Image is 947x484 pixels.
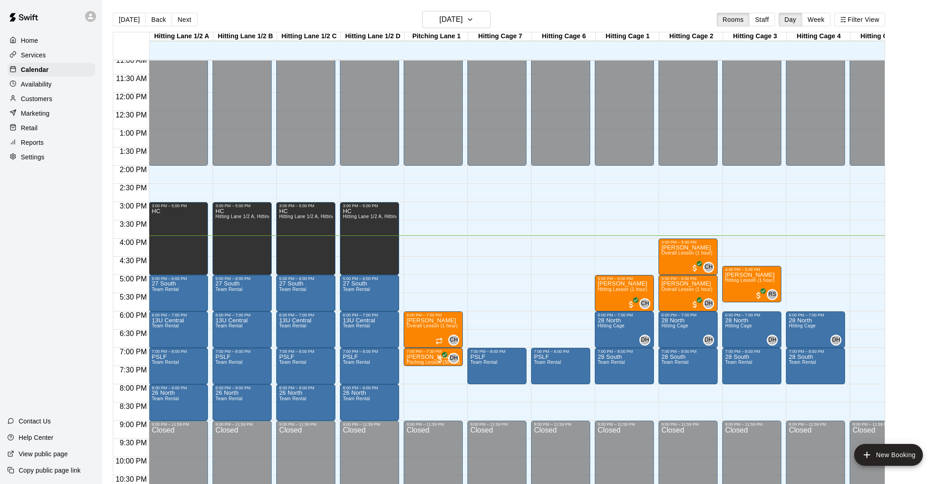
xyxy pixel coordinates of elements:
div: 7:00 PM – 8:00 PM: PSLF [213,348,272,384]
span: Team Rental [215,396,243,401]
div: Hitting Lane 1/2 C [277,32,341,41]
div: Conner Hall [448,335,459,346]
span: All customers have paid [690,300,699,309]
div: 9:00 PM – 11:59 PM [661,422,715,427]
span: Team Rental [343,323,370,328]
div: 9:00 PM – 11:59 PM [789,422,842,427]
div: 6:00 PM – 7:00 PM: 28 North [595,311,654,348]
span: 1:30 PM [117,148,149,155]
div: 5:00 PM – 6:00 PM: Erik Moday [595,275,654,311]
div: 6:00 PM – 7:00 PM [215,313,269,317]
span: 4:00 PM [117,239,149,246]
button: Day [779,13,802,26]
span: DH [704,336,713,345]
a: Reports [7,136,95,149]
span: 10:30 PM [113,475,149,483]
div: 7:00 PM – 8:00 PM [661,349,715,354]
button: Back [145,13,172,26]
span: Team Rental [279,323,306,328]
div: 9:00 PM – 11:59 PM [406,422,460,427]
span: Team Rental [789,360,816,365]
div: 9:00 PM – 11:59 PM [598,422,651,427]
span: DH [768,336,776,345]
div: 4:00 PM – 5:00 PM [661,240,715,245]
button: add [854,444,923,466]
div: 7:00 PM – 7:30 PM [406,349,460,354]
span: Team Rental [279,360,306,365]
span: 6:00 PM [117,311,149,319]
div: Daniel Hupart [703,335,714,346]
span: Hitting Lane 1/2 A, Hitting Lane 1/2 B, Hitting Lane 1/2 C, [GEOGRAPHIC_DATA] 1/2 D [343,214,531,219]
div: 5:00 PM – 6:00 PM: 27 South [340,275,399,311]
p: Calendar [21,65,49,74]
a: Services [7,48,95,62]
div: 5:00 PM – 6:00 PM [598,276,651,281]
div: Customers [7,92,95,106]
span: DH [641,336,649,345]
span: Hitting Cage [661,323,688,328]
span: Hitting Lesson (1 hour) [725,278,775,283]
p: View public page [19,449,68,459]
span: All customers have paid [690,264,699,273]
span: 10:00 PM [113,457,149,465]
span: Daniel Hupart [770,335,778,346]
div: Daniel Hupart [767,335,778,346]
a: Marketing [7,107,95,120]
a: Availability [7,77,95,91]
span: 3:30 PM [117,220,149,228]
span: Team Rental [152,360,179,365]
p: Services [21,51,46,60]
div: Hitting Lane 1/2 A [150,32,213,41]
div: Hitting Cage 2 [659,32,723,41]
div: 6:00 PM – 7:00 PM: 28 North [786,311,845,348]
p: Availability [21,80,52,89]
div: 5:00 PM – 6:00 PM: Aiden Taylor [658,275,718,311]
div: Conner Hall [703,262,714,273]
div: 7:00 PM – 8:00 PM: 28 South [722,348,781,384]
h6: [DATE] [440,13,463,26]
div: 6:00 PM – 7:00 PM: 13U Central [340,311,399,348]
span: 2:30 PM [117,184,149,192]
div: 4:00 PM – 5:00 PM: Keaton Lambert [658,239,718,275]
div: 3:00 PM – 5:00 PM [279,204,333,208]
button: Week [802,13,831,26]
span: Team Rental [343,360,370,365]
div: 5:00 PM – 6:00 PM [279,276,333,281]
div: 6:00 PM – 7:00 PM: Appelbaum [404,311,463,348]
span: 8:00 PM [117,384,149,392]
span: Team Rental [534,360,561,365]
div: Hitting Lane 1/2 D [341,32,405,41]
div: Daniel Hupart [831,335,841,346]
span: Daniel Hupart [643,335,650,346]
span: DH [450,354,458,363]
span: 5:00 PM [117,275,149,283]
span: 9:30 PM [117,439,149,447]
div: 8:00 PM – 9:00 PM: 26 North [213,384,272,421]
div: 3:00 PM – 5:00 PM: HC [340,202,399,275]
div: 7:00 PM – 8:00 PM [343,349,396,354]
div: 6:00 PM – 7:00 PM: 28 North [722,311,781,348]
div: 7:00 PM – 8:00 PM: 28 South [786,348,845,384]
p: Contact Us [19,417,51,426]
span: Team Rental [215,323,243,328]
div: 4:45 PM – 5:45 PM: James Tremel [722,266,781,302]
span: RS [769,290,776,299]
span: Team Rental [215,287,243,292]
div: 8:00 PM – 9:00 PM [215,386,269,390]
span: All customers have paid [436,355,445,364]
span: 11:30 AM [114,75,149,82]
div: 9:00 PM – 11:59 PM [725,422,779,427]
span: Pitching Lesson (30 min) [406,360,460,365]
div: 3:00 PM – 5:00 PM: HC [149,202,208,275]
span: Overall Lesson (1 hour) [661,287,712,292]
span: 9:00 PM [117,421,149,428]
div: 9:00 PM – 11:59 PM [343,422,396,427]
div: Hitting Lane 1/2 B [213,32,277,41]
div: 6:00 PM – 7:00 PM [661,313,715,317]
span: DH [832,336,840,345]
div: Settings [7,150,95,164]
div: 7:00 PM – 8:00 PM [470,349,524,354]
button: [DATE] [113,13,146,26]
div: 6:00 PM – 7:00 PM [279,313,333,317]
